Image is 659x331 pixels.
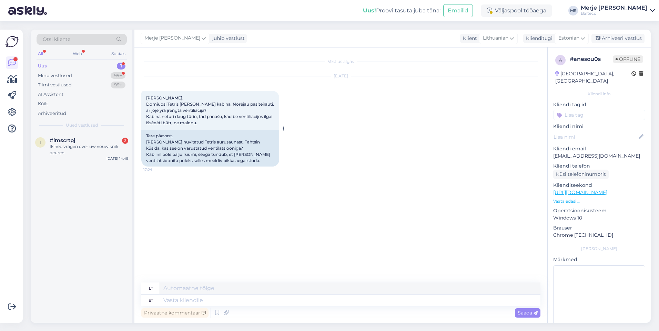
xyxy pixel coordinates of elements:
[38,82,72,88] div: Tiimi vestlused
[568,6,578,15] div: MS
[570,55,613,63] div: # anesou0s
[149,295,153,306] div: et
[149,282,153,294] div: lt
[6,35,19,48] img: Askly Logo
[553,101,645,108] p: Kliendi tag'id
[553,214,645,222] p: Windows 10
[38,63,47,70] div: Uus
[38,72,72,79] div: Minu vestlused
[553,145,645,152] p: Kliendi email
[71,49,83,58] div: Web
[144,34,200,42] span: Merje [PERSON_NAME]
[553,91,645,97] div: Kliendi info
[460,35,477,42] div: Klient
[38,110,66,117] div: Arhiveeritud
[483,34,508,42] span: Lithuanian
[553,189,607,195] a: [URL][DOMAIN_NAME]
[553,110,645,120] input: Lisa tag
[210,35,245,42] div: juhib vestlust
[50,137,75,143] span: #imscrtpj
[554,133,637,141] input: Lisa nimi
[581,5,647,11] div: Merje [PERSON_NAME]
[553,246,645,252] div: [PERSON_NAME]
[553,152,645,160] p: [EMAIL_ADDRESS][DOMAIN_NAME]
[553,182,645,189] p: Klienditeekond
[37,49,44,58] div: All
[143,167,169,172] span: 17:04
[553,123,645,130] p: Kliendi nimi
[443,4,473,17] button: Emailid
[591,34,645,43] div: Arhiveeri vestlus
[553,162,645,170] p: Kliendi telefon
[555,70,631,85] div: [GEOGRAPHIC_DATA], [GEOGRAPHIC_DATA]
[111,82,125,88] div: 99+
[613,55,643,63] span: Offline
[38,100,48,107] div: Kõik
[146,95,275,125] span: [PERSON_NAME]. Domiuosi Tetris [PERSON_NAME] kabina. Norėjau pasiteirauti, ar joje yra įrengta ve...
[559,57,562,63] span: a
[363,7,440,15] div: Proovi tasuta juba täna:
[38,91,63,98] div: AI Assistent
[553,232,645,239] p: Chrome [TECHNICAL_ID]
[66,122,98,128] span: Uued vestlused
[141,58,540,65] div: Vestlus algas
[553,170,609,179] div: Küsi telefoninumbrit
[141,73,540,79] div: [DATE]
[518,310,538,316] span: Saada
[553,256,645,263] p: Märkmed
[107,156,128,161] div: [DATE] 14:49
[141,130,279,167] div: Tere päevast. [PERSON_NAME] huvitatud Tetris aurusaunast. Tahtsin küsida, kas see on varustatud v...
[553,207,645,214] p: Operatsioonisüsteem
[581,11,647,16] div: Balteco
[122,138,128,144] div: 2
[43,36,70,43] span: Otsi kliente
[110,49,127,58] div: Socials
[558,34,579,42] span: Estonian
[40,140,41,145] span: i
[141,308,209,318] div: Privaatne kommentaar
[553,224,645,232] p: Brauser
[111,72,125,79] div: 99+
[523,35,552,42] div: Klienditugi
[363,7,376,14] b: Uus!
[117,63,125,70] div: 1
[553,198,645,204] p: Vaata edasi ...
[50,143,128,156] div: Ik heb vragen over uw vouw knik deuren
[581,5,655,16] a: Merje [PERSON_NAME]Balteco
[481,4,552,17] div: Väljaspool tööaega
